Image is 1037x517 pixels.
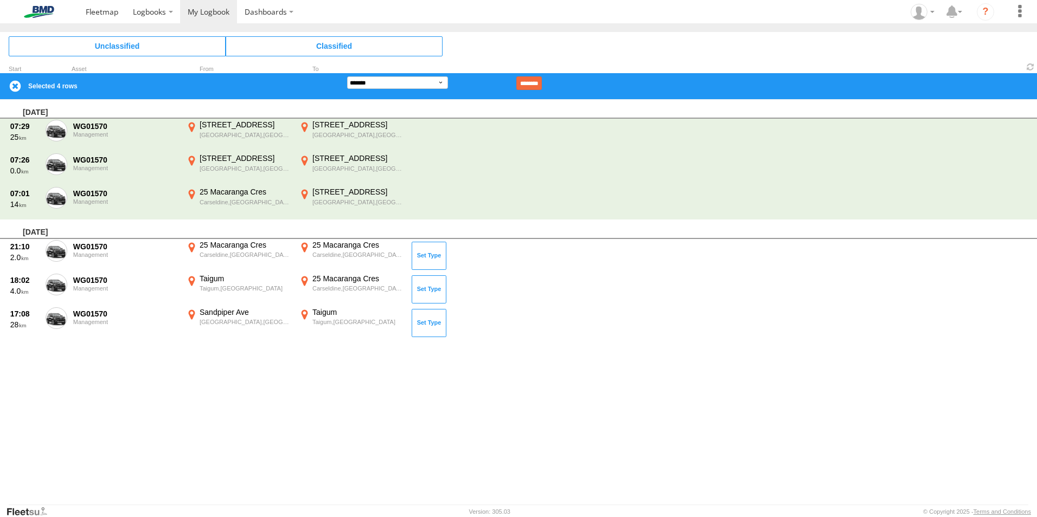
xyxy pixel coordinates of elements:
[312,318,404,326] div: Taigum,[GEOGRAPHIC_DATA]
[312,120,404,130] div: [STREET_ADDRESS]
[412,275,446,303] button: Click to Set
[10,155,40,165] div: 07:26
[9,36,226,56] span: Click to view Unclassified Trips
[923,508,1031,515] div: © Copyright 2025 -
[469,508,510,515] div: Version: 305.03
[73,319,178,325] div: Management
[200,240,291,250] div: 25 Macaranga Cres
[412,309,446,337] button: Click to Set
[10,320,40,329] div: 28
[200,187,291,197] div: 25 Macaranga Cres
[412,242,446,270] button: Click to Set
[200,251,291,258] div: Carseldine,[GEOGRAPHIC_DATA]
[184,274,293,305] label: Click to View Event Location
[312,131,404,139] div: [GEOGRAPHIC_DATA],[GEOGRAPHIC_DATA]
[73,189,178,198] div: WG01570
[73,131,178,138] div: Management
[297,187,406,218] label: Click to View Event Location
[184,240,293,272] label: Click to View Event Location
[73,242,178,251] div: WG01570
[907,4,938,20] div: Casper Heunis
[184,153,293,185] label: Click to View Event Location
[200,165,291,172] div: [GEOGRAPHIC_DATA],[GEOGRAPHIC_DATA]
[312,240,404,250] div: 25 Macaranga Cres
[73,198,178,205] div: Management
[10,253,40,262] div: 2.0
[297,67,406,72] div: To
[200,285,291,292] div: Taigum,[GEOGRAPHIC_DATA]
[297,274,406,305] label: Click to View Event Location
[312,285,404,292] div: Carseldine,[GEOGRAPHIC_DATA]
[226,36,443,56] span: Click to view Classified Trips
[73,165,178,171] div: Management
[312,251,404,258] div: Carseldine,[GEOGRAPHIC_DATA]
[974,508,1031,515] a: Terms and Conditions
[73,155,178,165] div: WG01570
[184,187,293,218] label: Click to View Event Location
[297,240,406,272] label: Click to View Event Location
[200,274,291,283] div: Taigum
[184,120,293,151] label: Click to View Event Location
[6,506,56,517] a: Visit our Website
[312,153,404,163] div: [STREET_ADDRESS]
[73,309,178,319] div: WG01570
[312,307,404,317] div: Taigum
[200,307,291,317] div: Sandpiper Ave
[297,307,406,339] label: Click to View Event Location
[200,120,291,130] div: [STREET_ADDRESS]
[73,121,178,131] div: WG01570
[184,67,293,72] div: From
[11,6,67,18] img: bmd-logo.svg
[10,166,40,176] div: 0.0
[312,187,404,197] div: [STREET_ADDRESS]
[10,199,40,209] div: 14
[10,189,40,198] div: 07:01
[312,165,404,172] div: [GEOGRAPHIC_DATA],[GEOGRAPHIC_DATA]
[10,121,40,131] div: 07:29
[1024,62,1037,72] span: Refresh
[200,198,291,206] div: Carseldine,[GEOGRAPHIC_DATA]
[10,132,40,142] div: 25
[977,3,994,21] i: ?
[10,275,40,285] div: 18:02
[184,307,293,339] label: Click to View Event Location
[72,67,180,72] div: Asset
[200,153,291,163] div: [STREET_ADDRESS]
[10,242,40,251] div: 21:10
[312,274,404,283] div: 25 Macaranga Cres
[73,275,178,285] div: WG01570
[9,67,41,72] div: Click to Sort
[297,153,406,185] label: Click to View Event Location
[9,80,22,93] label: Clear Selection
[10,286,40,296] div: 4.0
[297,120,406,151] label: Click to View Event Location
[200,318,291,326] div: [GEOGRAPHIC_DATA],[GEOGRAPHIC_DATA]
[200,131,291,139] div: [GEOGRAPHIC_DATA],[GEOGRAPHIC_DATA]
[312,198,404,206] div: [GEOGRAPHIC_DATA],[GEOGRAPHIC_DATA]
[73,251,178,258] div: Management
[10,309,40,319] div: 17:08
[73,285,178,292] div: Management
